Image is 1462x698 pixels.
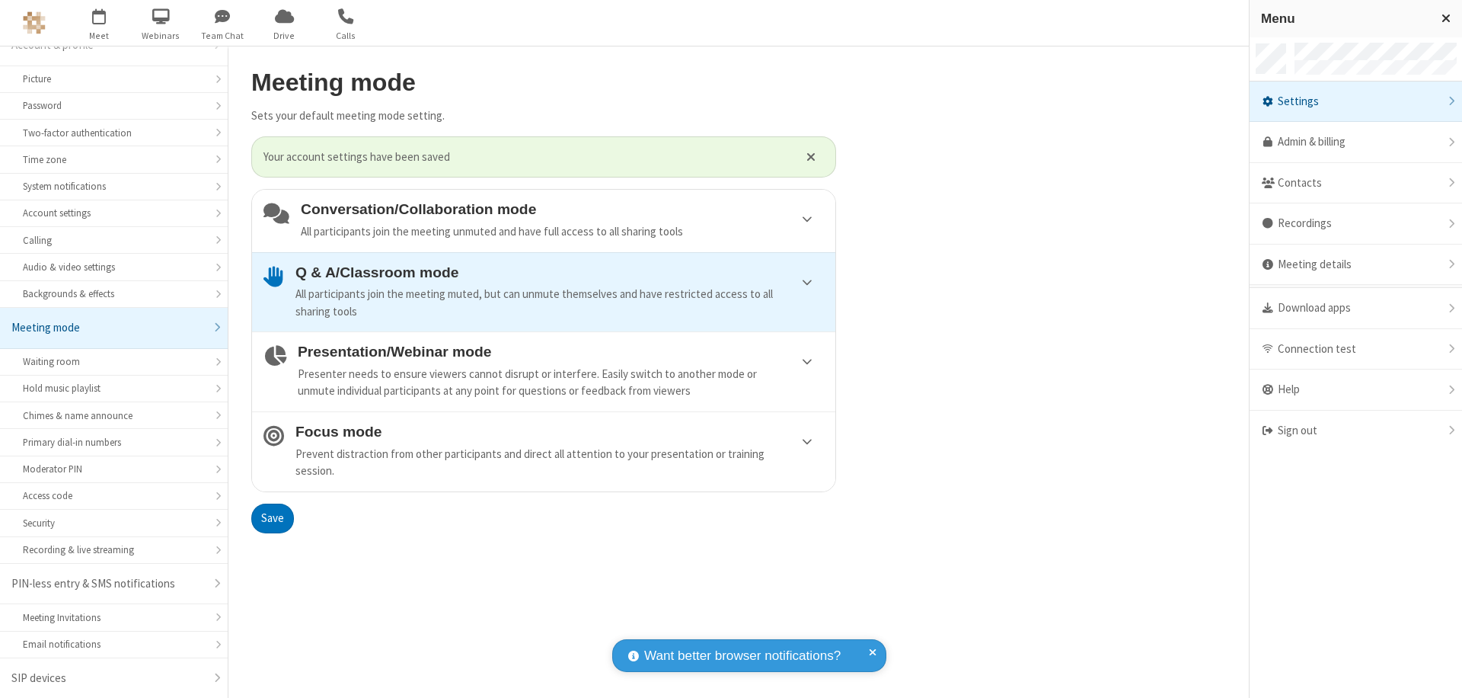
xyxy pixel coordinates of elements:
span: Team Chat [194,29,251,43]
div: Two-factor authentication [23,126,205,140]
div: Contacts [1250,163,1462,204]
div: Time zone [23,152,205,167]
span: Webinars [132,29,190,43]
div: Recording & live streaming [23,543,205,557]
h4: Focus mode [295,424,824,440]
span: Want better browser notifications? [644,646,841,666]
h3: Menu [1261,11,1428,26]
div: All participants join the meeting muted, but can unmute themselves and have restricted access to ... [295,286,824,320]
button: Close alert [799,146,824,168]
div: Meeting details [1250,245,1462,286]
div: Waiting room [23,354,205,369]
div: Security [23,516,205,530]
div: System notifications [23,179,205,194]
span: Calls [318,29,375,43]
div: Account settings [23,206,205,220]
div: Access code [23,488,205,503]
span: Drive [256,29,313,43]
div: Meeting mode [11,319,205,337]
h2: Meeting mode [251,69,836,96]
div: Email notifications [23,637,205,652]
div: Connection test [1250,329,1462,370]
div: Moderator PIN [23,462,205,476]
div: Recordings [1250,203,1462,245]
div: Download apps [1250,288,1462,329]
div: Primary dial-in numbers [23,435,205,450]
span: Meet [71,29,128,43]
div: SIP devices [11,670,205,687]
iframe: Chat [1424,658,1451,687]
div: Picture [23,72,205,86]
div: Backgrounds & effects [23,287,205,301]
div: All participants join the meeting unmuted and have full access to all sharing tools [301,223,824,241]
h4: Q & A/Classroom mode [295,264,824,280]
h4: Conversation/Collaboration mode [301,201,824,217]
div: Password [23,98,205,113]
div: Chimes & name announce [23,408,205,423]
div: Meeting Invitations [23,610,205,625]
div: Presenter needs to ensure viewers cannot disrupt or interfere. Easily switch to another mode or u... [298,366,824,400]
a: Admin & billing [1250,122,1462,163]
div: Prevent distraction from other participants and direct all attention to your presentation or trai... [295,446,824,480]
h4: Presentation/Webinar mode [298,344,824,360]
p: Sets your default meeting mode setting. [251,107,836,125]
span: Your account settings have been saved [263,149,787,166]
div: Sign out [1250,411,1462,451]
div: Calling [23,233,205,248]
div: Audio & video settings [23,260,205,274]
img: QA Selenium DO NOT DELETE OR CHANGE [23,11,46,34]
div: Hold music playlist [23,381,205,395]
button: Save [251,504,294,534]
div: Help [1250,370,1462,411]
div: PIN-less entry & SMS notifications [11,575,205,593]
div: Settings [1250,82,1462,123]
